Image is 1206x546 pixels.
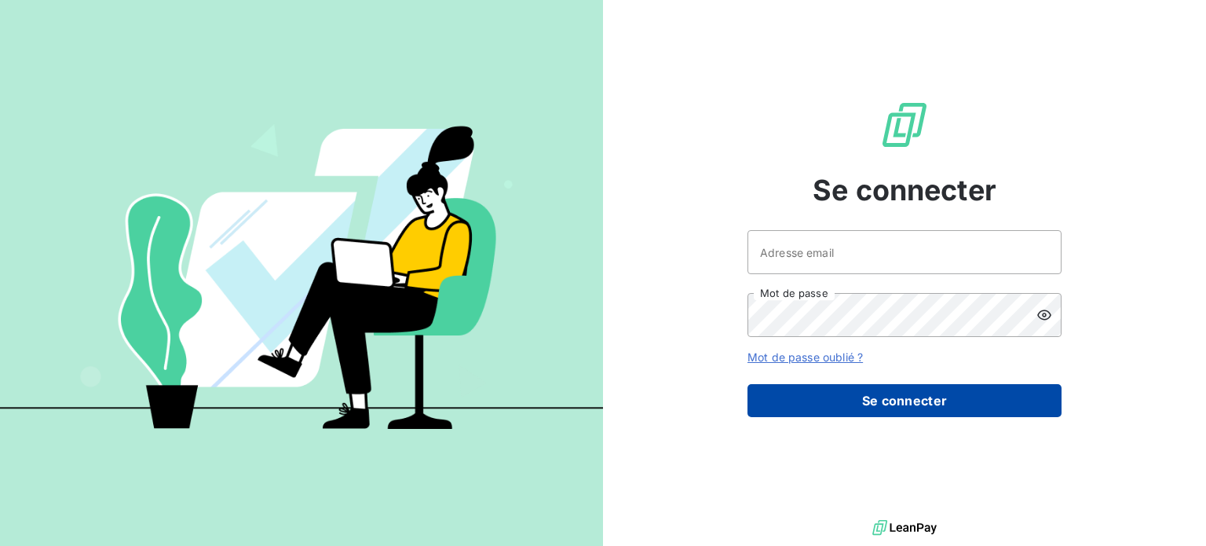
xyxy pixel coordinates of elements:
input: placeholder [747,230,1062,274]
button: Se connecter [747,384,1062,417]
img: Logo LeanPay [879,100,930,150]
a: Mot de passe oublié ? [747,350,863,364]
img: logo [872,516,937,540]
span: Se connecter [813,169,996,211]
